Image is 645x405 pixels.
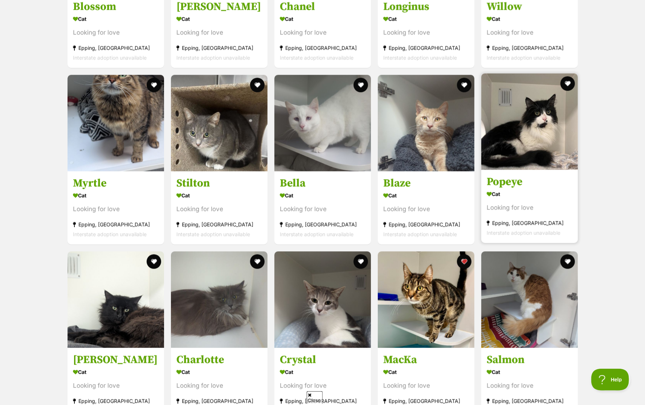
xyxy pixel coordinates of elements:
div: Epping, [GEOGRAPHIC_DATA] [280,43,366,53]
img: Crystal [274,251,371,348]
img: Salmon [481,251,578,348]
div: Cat [383,190,469,201]
img: Franz [68,251,164,348]
div: Looking for love [487,381,572,391]
span: Interstate adoption unavailable [383,54,457,61]
a: Myrtle Cat Looking for love Epping, [GEOGRAPHIC_DATA] Interstate adoption unavailable favourite [68,171,164,244]
span: Interstate adoption unavailable [487,230,560,236]
button: favourite [457,254,471,269]
div: Cat [383,13,469,24]
div: Looking for love [280,204,366,214]
div: Epping, [GEOGRAPHIC_DATA] [487,43,572,53]
span: Interstate adoption unavailable [280,54,354,61]
img: Myrtle [68,75,164,171]
a: Stilton Cat Looking for love Epping, [GEOGRAPHIC_DATA] Interstate adoption unavailable favourite [171,171,268,244]
div: Cat [280,190,366,201]
span: Interstate adoption unavailable [487,54,560,61]
div: Epping, [GEOGRAPHIC_DATA] [176,219,262,229]
h3: Crystal [280,353,366,367]
div: Looking for love [383,28,469,37]
h3: MacKa [383,353,469,367]
span: Interstate adoption unavailable [73,54,147,61]
div: Looking for love [383,381,469,391]
button: favourite [354,254,368,269]
div: Cat [487,367,572,377]
a: Bella Cat Looking for love Epping, [GEOGRAPHIC_DATA] Interstate adoption unavailable favourite [274,171,371,244]
span: Interstate adoption unavailable [383,231,457,237]
div: Looking for love [73,28,159,37]
button: favourite [147,254,161,269]
img: Popeye [481,73,578,170]
button: favourite [560,254,575,269]
div: Looking for love [176,381,262,391]
div: Cat [176,190,262,201]
button: favourite [560,76,575,91]
h3: [PERSON_NAME] [73,353,159,367]
div: Cat [73,13,159,24]
div: Epping, [GEOGRAPHIC_DATA] [73,43,159,53]
div: Cat [73,190,159,201]
div: Cat [280,13,366,24]
button: favourite [250,254,265,269]
h3: Popeye [487,175,572,189]
div: Cat [176,13,262,24]
button: favourite [457,78,471,92]
span: Interstate adoption unavailable [73,231,147,237]
img: Bella [274,75,371,171]
div: Looking for love [487,203,572,212]
div: Cat [280,367,366,377]
div: Epping, [GEOGRAPHIC_DATA] [487,218,572,228]
div: Cat [73,367,159,377]
img: Blaze [378,75,474,171]
div: Looking for love [176,204,262,214]
h3: Bella [280,176,366,190]
span: Interstate adoption unavailable [176,54,250,61]
img: Stilton [171,75,268,171]
h3: Stilton [176,176,262,190]
h3: Myrtle [73,176,159,190]
div: Looking for love [73,204,159,214]
div: Looking for love [487,28,572,37]
h3: Charlotte [176,353,262,367]
img: MacKa [378,251,474,348]
a: Blaze Cat Looking for love Epping, [GEOGRAPHIC_DATA] Interstate adoption unavailable favourite [378,171,474,244]
span: Close [307,391,323,404]
div: Epping, [GEOGRAPHIC_DATA] [280,219,366,229]
div: Epping, [GEOGRAPHIC_DATA] [383,43,469,53]
iframe: Help Scout Beacon - Open [591,369,630,390]
h3: Salmon [487,353,572,367]
div: Looking for love [383,204,469,214]
div: Epping, [GEOGRAPHIC_DATA] [73,219,159,229]
button: favourite [250,78,265,92]
div: Looking for love [73,381,159,391]
div: Cat [383,367,469,377]
button: favourite [354,78,368,92]
div: Cat [176,367,262,377]
div: Cat [487,13,572,24]
div: Looking for love [176,28,262,37]
img: Charlotte [171,251,268,348]
h3: Blaze [383,176,469,190]
span: Interstate adoption unavailable [176,231,250,237]
button: favourite [147,78,161,92]
div: Epping, [GEOGRAPHIC_DATA] [176,43,262,53]
div: Looking for love [280,381,366,391]
div: Looking for love [280,28,366,37]
div: Epping, [GEOGRAPHIC_DATA] [383,219,469,229]
div: Cat [487,189,572,199]
a: Popeye Cat Looking for love Epping, [GEOGRAPHIC_DATA] Interstate adoption unavailable favourite [481,169,578,243]
span: Interstate adoption unavailable [280,231,354,237]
